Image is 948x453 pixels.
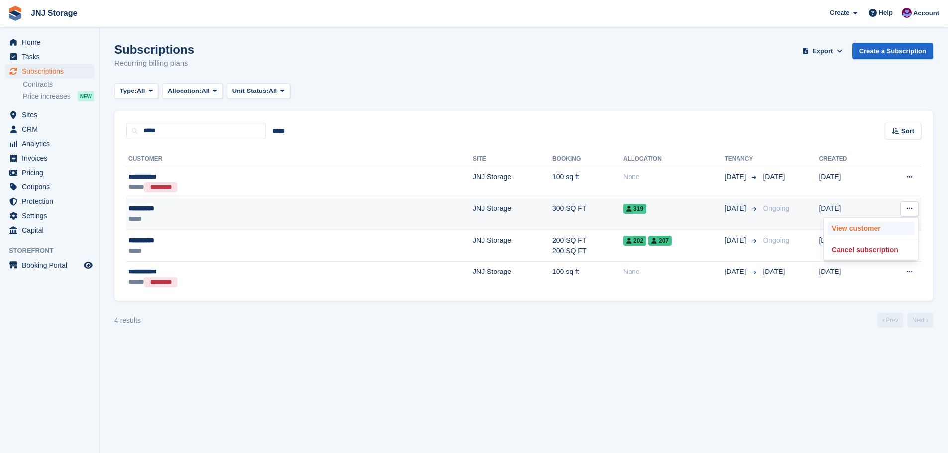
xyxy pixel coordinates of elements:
[828,243,914,256] p: Cancel subscription
[877,313,903,328] a: Previous
[78,91,94,101] div: NEW
[473,262,552,293] td: JNJ Storage
[724,151,759,167] th: Tenancy
[819,167,878,198] td: [DATE]
[22,223,82,237] span: Capital
[126,151,473,167] th: Customer
[5,137,94,151] a: menu
[5,258,94,272] a: menu
[5,35,94,49] a: menu
[22,137,82,151] span: Analytics
[552,167,623,198] td: 100 sq ft
[22,64,82,78] span: Subscriptions
[5,180,94,194] a: menu
[913,8,939,18] span: Account
[828,222,914,235] a: View customer
[168,86,201,96] span: Allocation:
[5,122,94,136] a: menu
[22,166,82,180] span: Pricing
[5,223,94,237] a: menu
[114,83,158,99] button: Type: All
[879,8,893,18] span: Help
[5,50,94,64] a: menu
[23,91,94,102] a: Price increases NEW
[901,126,914,136] span: Sort
[852,43,933,59] a: Create a Subscription
[623,151,724,167] th: Allocation
[875,313,935,328] nav: Page
[902,8,912,18] img: Jonathan Scrase
[819,151,878,167] th: Created
[819,230,878,262] td: [DATE]
[114,58,194,69] p: Recurring billing plans
[120,86,137,96] span: Type:
[724,203,748,214] span: [DATE]
[724,235,748,246] span: [DATE]
[552,230,623,262] td: 200 SQ FT 200 SQ FT
[137,86,145,96] span: All
[22,122,82,136] span: CRM
[907,313,933,328] a: Next
[724,172,748,182] span: [DATE]
[623,204,646,214] span: 319
[648,236,672,246] span: 207
[812,46,833,56] span: Export
[763,173,785,181] span: [DATE]
[473,167,552,198] td: JNJ Storage
[162,83,223,99] button: Allocation: All
[22,180,82,194] span: Coupons
[22,50,82,64] span: Tasks
[22,194,82,208] span: Protection
[763,268,785,275] span: [DATE]
[552,151,623,167] th: Booking
[819,262,878,293] td: [DATE]
[27,5,81,21] a: JNJ Storage
[23,92,71,101] span: Price increases
[269,86,277,96] span: All
[5,108,94,122] a: menu
[227,83,290,99] button: Unit Status: All
[473,198,552,230] td: JNJ Storage
[232,86,269,96] span: Unit Status:
[623,267,724,277] div: None
[763,204,789,212] span: Ongoing
[473,230,552,262] td: JNJ Storage
[22,209,82,223] span: Settings
[724,267,748,277] span: [DATE]
[830,8,849,18] span: Create
[22,35,82,49] span: Home
[9,246,99,256] span: Storefront
[623,172,724,182] div: None
[552,262,623,293] td: 100 sq ft
[819,198,878,230] td: [DATE]
[5,151,94,165] a: menu
[5,64,94,78] a: menu
[473,151,552,167] th: Site
[82,259,94,271] a: Preview store
[22,108,82,122] span: Sites
[8,6,23,21] img: stora-icon-8386f47178a22dfd0bd8f6a31ec36ba5ce8667c1dd55bd0f319d3a0aa187defe.svg
[623,236,646,246] span: 202
[114,43,194,56] h1: Subscriptions
[22,258,82,272] span: Booking Portal
[201,86,210,96] span: All
[114,315,141,326] div: 4 results
[22,151,82,165] span: Invoices
[552,198,623,230] td: 300 SQ FT
[23,80,94,89] a: Contracts
[763,236,789,244] span: Ongoing
[5,209,94,223] a: menu
[801,43,844,59] button: Export
[5,166,94,180] a: menu
[5,194,94,208] a: menu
